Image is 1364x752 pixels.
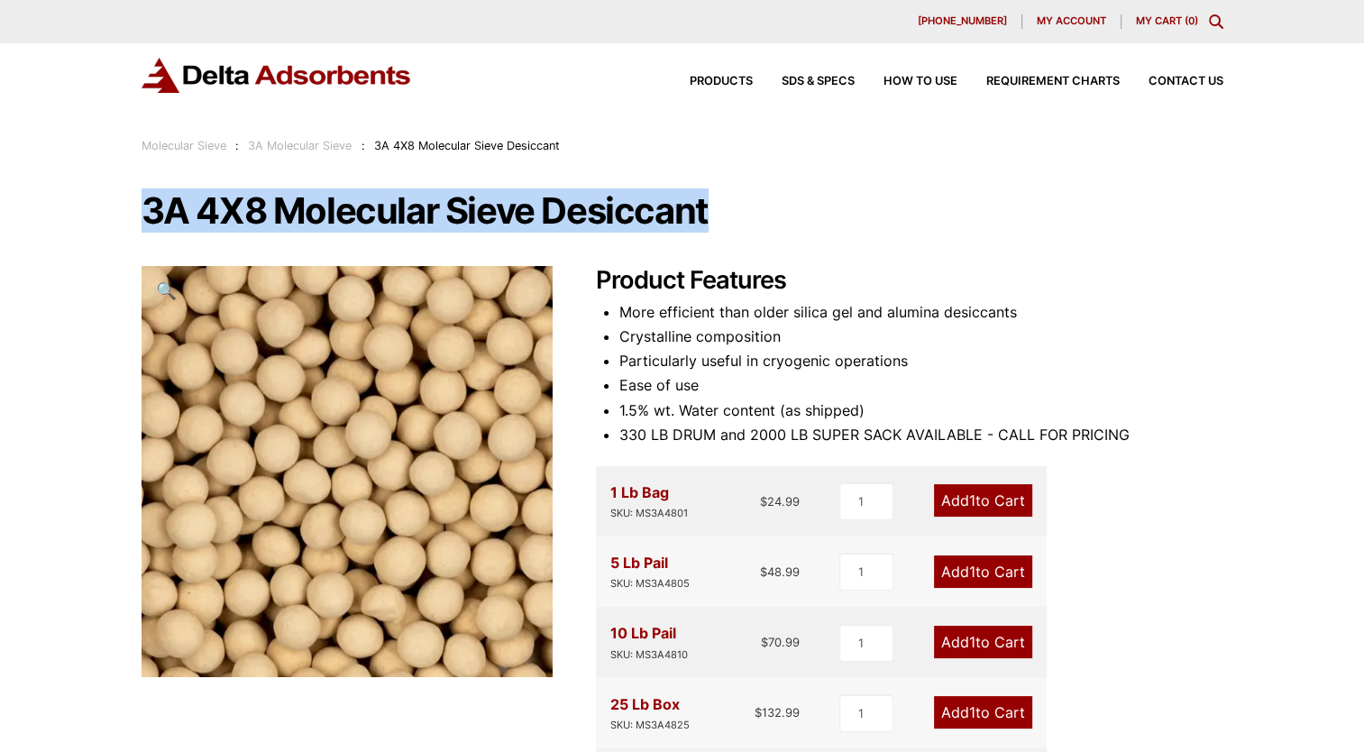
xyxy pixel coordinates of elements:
[1120,76,1223,87] a: Contact Us
[142,139,226,152] a: Molecular Sieve
[610,647,688,664] div: SKU: MS3A4810
[619,373,1223,398] li: Ease of use
[903,14,1022,29] a: [PHONE_NUMBER]
[142,58,412,93] img: Delta Adsorbents
[934,696,1032,729] a: Add1to Cart
[1022,14,1121,29] a: My account
[760,494,800,509] bdi: 24.99
[969,563,975,581] span: 1
[753,76,855,87] a: SDS & SPECS
[755,705,762,720] span: $
[934,626,1032,658] a: Add1to Cart
[362,139,365,152] span: :
[610,621,688,663] div: 10 Lb Pail
[782,76,855,87] span: SDS & SPECS
[969,633,975,651] span: 1
[855,76,957,87] a: How to Use
[610,551,690,592] div: 5 Lb Pail
[619,349,1223,373] li: Particularly useful in cryogenic operations
[969,703,975,721] span: 1
[235,139,239,152] span: :
[142,192,1223,230] h1: 3A 4X8 Molecular Sieve Desiccant
[918,16,1007,26] span: [PHONE_NUMBER]
[661,76,753,87] a: Products
[934,555,1032,588] a: Add1to Cart
[934,484,1032,517] a: Add1to Cart
[156,280,177,300] span: 🔍
[596,266,1223,296] h2: Product Features
[1037,16,1106,26] span: My account
[610,692,690,734] div: 25 Lb Box
[969,491,975,509] span: 1
[760,564,800,579] bdi: 48.99
[755,705,800,720] bdi: 132.99
[761,635,768,649] span: $
[957,76,1120,87] a: Requirement Charts
[1149,76,1223,87] span: Contact Us
[610,505,688,522] div: SKU: MS3A4801
[610,575,690,592] div: SKU: MS3A4805
[374,139,560,152] span: 3A 4X8 Molecular Sieve Desiccant
[760,494,767,509] span: $
[986,76,1120,87] span: Requirement Charts
[619,300,1223,325] li: More efficient than older silica gel and alumina desiccants
[610,717,690,734] div: SKU: MS3A4825
[1209,14,1223,29] div: Toggle Modal Content
[883,76,957,87] span: How to Use
[1136,14,1198,27] a: My Cart (0)
[619,325,1223,349] li: Crystalline composition
[142,266,191,316] a: View full-screen image gallery
[1188,14,1195,27] span: 0
[619,423,1223,447] li: 330 LB DRUM and 2000 LB SUPER SACK AVAILABLE - CALL FOR PRICING
[761,635,800,649] bdi: 70.99
[760,564,767,579] span: $
[619,399,1223,423] li: 1.5% wt. Water content (as shipped)
[690,76,753,87] span: Products
[610,481,688,522] div: 1 Lb Bag
[248,139,352,152] a: 3A Molecular Sieve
